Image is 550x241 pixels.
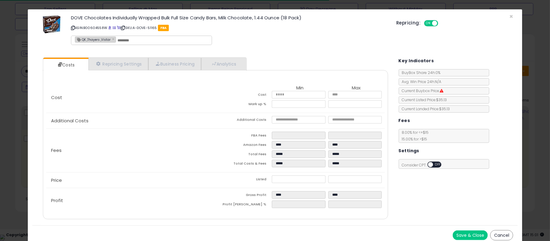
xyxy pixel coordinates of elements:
[328,85,385,91] th: Max
[112,36,116,42] a: ×
[88,58,148,70] a: Repricing Settings
[399,57,434,65] h5: Key Indicators
[46,95,215,100] p: Cost
[71,23,387,33] p: ASIN: B00604558W | SKU: A-DOVE-51165
[215,141,272,150] td: Amazon Fees
[399,162,449,168] span: Consider CPT:
[215,116,272,125] td: Additional Costs
[215,160,272,169] td: Total Costs & Fees
[396,21,420,25] h5: Repricing:
[215,100,272,110] td: Mark up %
[117,25,120,30] a: Your listing only
[399,97,447,102] span: Current Listed Price: $35.13
[215,150,272,160] td: Total Fees
[399,130,429,142] span: 8.00 % for <= $15
[158,25,169,31] span: FBA
[215,201,272,210] td: Profit [PERSON_NAME] %
[43,59,88,71] a: Costs
[399,147,419,155] h5: Settings
[46,148,215,153] p: Fees
[272,85,328,91] th: Min
[437,21,447,26] span: OFF
[433,162,443,167] span: OFF
[399,70,441,75] span: BuyBox Share 24h: 0%
[46,198,215,203] p: Profit
[453,230,488,240] button: Save & Close
[75,37,111,42] span: QK ,Thayers ,Vistar
[215,132,272,141] td: FBA Fees
[399,137,427,142] span: 15.00 % for > $15
[490,230,513,240] button: Cancel
[399,79,442,84] span: Avg. Win Price 24h: N/A
[71,15,387,20] h3: DOVE Chocolates Individually Wrapped Bulk Full Size Candy Bars, Milk Chocolate, 1.44 Ounce (18 Pack)
[215,91,272,100] td: Cost
[399,106,450,111] span: Current Landed Price: $35.13
[46,178,215,183] p: Price
[46,118,215,123] p: Additional Costs
[440,89,444,93] i: Suppressed Buy Box
[215,191,272,201] td: Gross Profit
[113,25,116,30] a: All offer listings
[425,21,432,26] span: ON
[215,175,272,185] td: Listed
[43,15,61,34] img: 515SRU2ajTL._SL60_.jpg
[509,12,513,21] span: ×
[108,25,111,30] a: BuyBox page
[148,58,201,70] a: Business Pricing
[201,58,246,70] a: Analytics
[399,117,410,124] h5: Fees
[399,88,444,93] span: Current Buybox Price:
